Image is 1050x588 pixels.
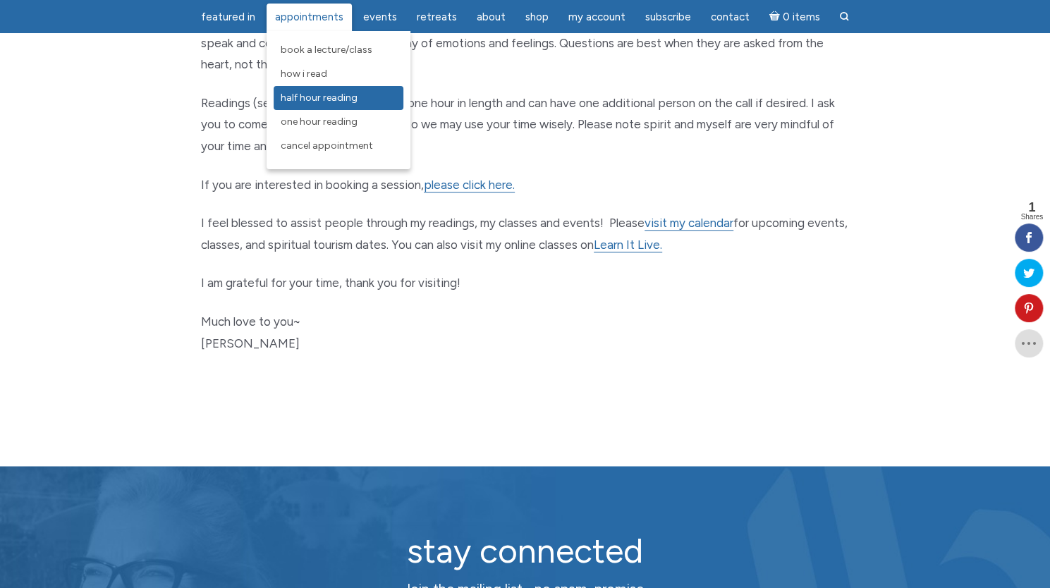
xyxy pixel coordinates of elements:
[645,216,733,231] a: visit my calendar
[274,86,403,110] a: Half Hour Reading
[711,11,750,23] span: Contact
[560,4,634,31] a: My Account
[201,11,255,23] span: featured in
[645,11,691,23] span: Subscribe
[281,140,373,152] span: Cancel Appointment
[274,62,403,86] a: How I Read
[1020,214,1043,221] span: Shares
[201,92,850,157] p: Readings (sessions) are half an hour or one hour in length and can have one additional person on ...
[193,4,264,31] a: featured in
[281,44,372,56] span: Book a Lecture/Class
[424,178,515,192] a: please click here.
[417,11,457,23] span: Retreats
[568,11,625,23] span: My Account
[525,11,549,23] span: Shop
[275,532,776,570] h2: stay connected
[201,212,850,255] p: I feel blessed to assist people through my readings, my classes and events! Please for upcoming e...
[201,272,850,294] p: I am grateful for your time, thank you for visiting!
[468,4,514,31] a: About
[281,116,358,128] span: One Hour Reading
[267,4,352,31] a: Appointments
[355,4,405,31] a: Events
[782,12,819,23] span: 0 items
[1020,201,1043,214] span: 1
[281,68,327,80] span: How I Read
[275,11,343,23] span: Appointments
[761,2,829,31] a: Cart0 items
[637,4,700,31] a: Subscribe
[702,4,758,31] a: Contact
[201,311,850,354] p: Much love to you~ [PERSON_NAME]
[274,134,403,158] a: Cancel Appointment
[281,92,358,104] span: Half Hour Reading
[594,238,662,252] a: Learn It Live.
[363,11,397,23] span: Events
[477,11,506,23] span: About
[517,4,557,31] a: Shop
[274,38,403,62] a: Book a Lecture/Class
[274,110,403,134] a: One Hour Reading
[201,174,850,196] p: If you are interested in booking a session,
[769,11,783,23] i: Cart
[408,4,465,31] a: Retreats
